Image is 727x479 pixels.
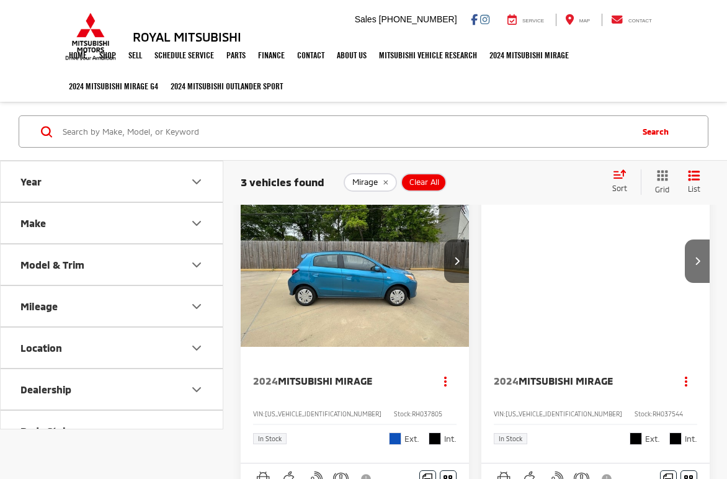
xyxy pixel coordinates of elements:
span: [US_VEHICLE_IDENTIFICATION_NUMBER] [506,410,622,418]
a: 2024Mitsubishi Mirage [494,374,663,388]
div: Year [20,176,42,187]
span: Mitsubishi Mirage [278,375,373,387]
a: Parts: Opens in a new tab [220,40,252,71]
span: Grid [655,184,669,195]
button: Grid View [641,169,679,195]
span: Int. [685,433,697,445]
h3: Royal Mitsubishi [133,30,241,43]
div: Dealership [189,382,204,397]
a: 2024Mitsubishi Mirage [253,374,422,388]
button: YearYear [1,161,224,202]
a: Finance [252,40,291,71]
span: Stock: [635,410,653,418]
span: dropdown dots [685,376,687,386]
button: Search [630,116,687,147]
span: Service [522,18,544,24]
span: 2024 [494,375,519,387]
button: List View [679,169,710,195]
a: 2024 Mitsubishi Mirage [483,40,575,71]
div: Location [20,342,62,354]
div: Year [189,174,204,189]
span: 2024 [253,375,278,387]
span: VIN: [253,410,265,418]
span: RH037805 [412,410,442,418]
span: 3 vehicles found [241,176,324,188]
div: 2024 Mitsubishi Mirage Base 0 [240,175,470,347]
div: Mileage [20,300,58,312]
img: Mitsubishi [63,12,118,61]
span: Map [579,18,590,24]
button: Next image [444,239,469,283]
button: MileageMileage [1,286,224,326]
span: Sort [612,184,627,192]
a: Contact [291,40,331,71]
button: Actions [435,370,457,392]
span: List [688,184,700,194]
a: Instagram: Click to visit our Instagram page [480,14,489,24]
div: Dealership [20,383,71,395]
button: Clear All [401,173,447,192]
div: Location [189,341,204,356]
span: Clear All [409,177,439,187]
span: Sales [355,14,377,24]
a: 2024 Mitsubishi Mirage2024 Mitsubishi Mirage2024 Mitsubishi Mirage2024 Mitsubishi Mirage [240,175,470,347]
button: DealershipDealership [1,369,224,410]
button: Model & TrimModel & Trim [1,244,224,285]
span: RH037544 [653,410,683,418]
div: Make [20,217,46,229]
span: Mirage [352,177,378,187]
span: dropdown dots [444,376,447,386]
span: [PHONE_NUMBER] [379,14,457,24]
a: 2024 Mitsubishi Mirage G4 [63,71,164,102]
img: 2024 Mitsubishi Mirage [240,175,470,347]
span: Ext. [645,433,660,445]
a: Service [498,14,553,26]
span: Int. [444,433,457,445]
a: 2024 Mitsubishi Outlander SPORT [164,71,289,102]
span: Black [429,432,441,445]
span: In Stock [499,436,522,442]
span: Contact [628,18,652,24]
span: Jet Black Metallic [630,432,642,445]
div: Make [189,216,204,231]
div: Body Style [20,425,71,437]
button: Body StyleBody Style [1,411,224,451]
button: Next image [685,239,710,283]
a: Schedule Service: Opens in a new tab [148,40,220,71]
div: Model & Trim [20,259,84,271]
a: Contact [602,14,661,26]
button: Select sort value [606,169,641,194]
a: Facebook: Click to visit our Facebook page [471,14,478,24]
span: Ext. [404,433,419,445]
span: Stock: [394,410,412,418]
a: Home [63,40,93,71]
a: Mitsubishi Vehicle Research [373,40,483,71]
div: Model & Trim [189,257,204,272]
input: Search by Make, Model, or Keyword [61,117,630,146]
button: Actions [676,370,697,392]
button: MakeMake [1,203,224,243]
span: Mitsubishi Mirage [519,375,613,387]
a: About Us [331,40,373,71]
a: Map [556,14,599,26]
span: In Stock [258,436,282,442]
a: Shop [93,40,122,71]
button: LocationLocation [1,328,224,368]
span: Sapphire Blue Metallic [389,432,401,445]
span: VIN: [494,410,506,418]
span: Black [669,432,682,445]
div: Mileage [189,299,204,314]
a: Sell [122,40,148,71]
span: [US_VEHICLE_IDENTIFICATION_NUMBER] [265,410,381,418]
button: remove Mirage [344,173,397,192]
div: Body Style [189,424,204,439]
